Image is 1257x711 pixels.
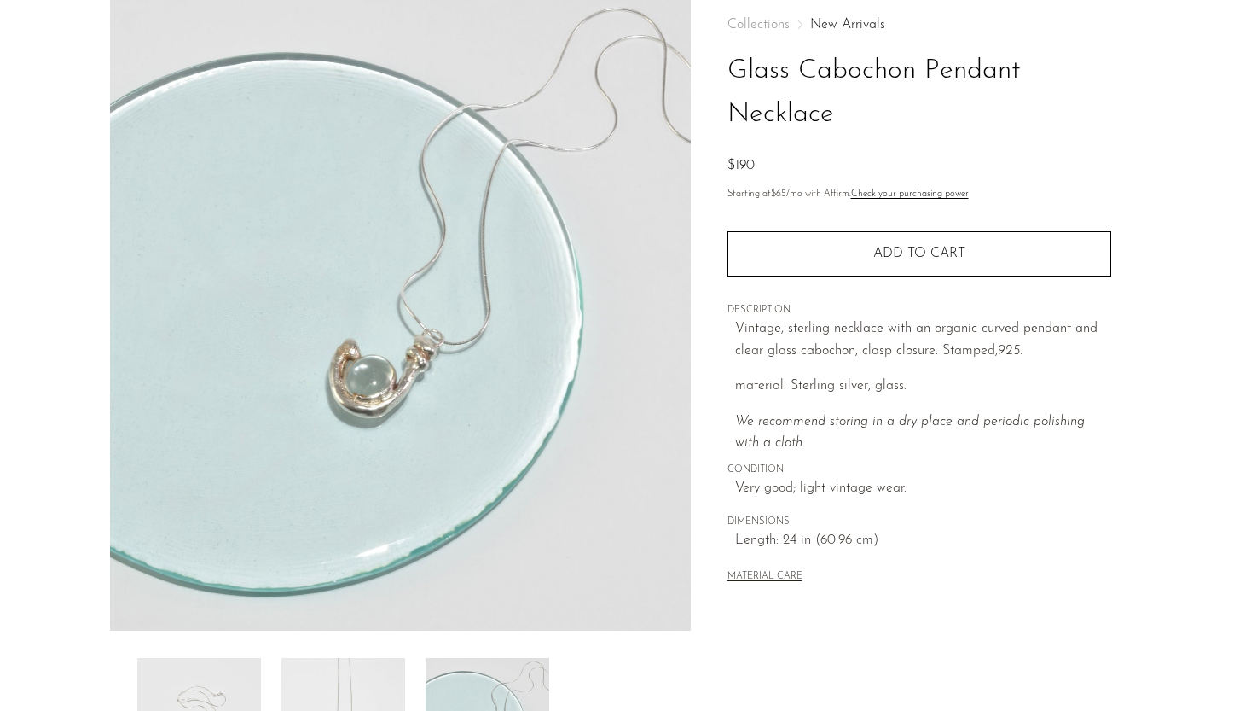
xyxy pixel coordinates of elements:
em: 925. [998,344,1022,358]
span: Add to cart [873,247,965,260]
span: DIMENSIONS [727,515,1111,530]
p: Vintage, sterling necklace with an organic curved pendant and clear glass cabochon, clasp closure... [735,318,1111,362]
a: Check your purchasing power - Learn more about Affirm Financing (opens in modal) [851,189,969,199]
span: $190 [727,159,755,172]
a: New Arrivals [810,18,885,32]
i: We recommend storing in a dry place and periodic polishing with a cloth. [735,415,1085,451]
h1: Glass Cabochon Pendant Necklace [727,50,1111,137]
p: Starting at /mo with Affirm. [727,187,1111,202]
span: CONDITION [727,463,1111,478]
span: DESCRIPTION [727,303,1111,318]
span: Length: 24 in (60.96 cm) [735,530,1111,552]
p: material: Sterling silver, glass. [735,376,1111,398]
span: $65 [771,189,786,199]
button: MATERIAL CARE [727,571,802,584]
span: Collections [727,18,790,32]
nav: Breadcrumbs [727,18,1111,32]
span: Very good; light vintage wear. [735,478,1111,500]
button: Add to cart [727,231,1111,276]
